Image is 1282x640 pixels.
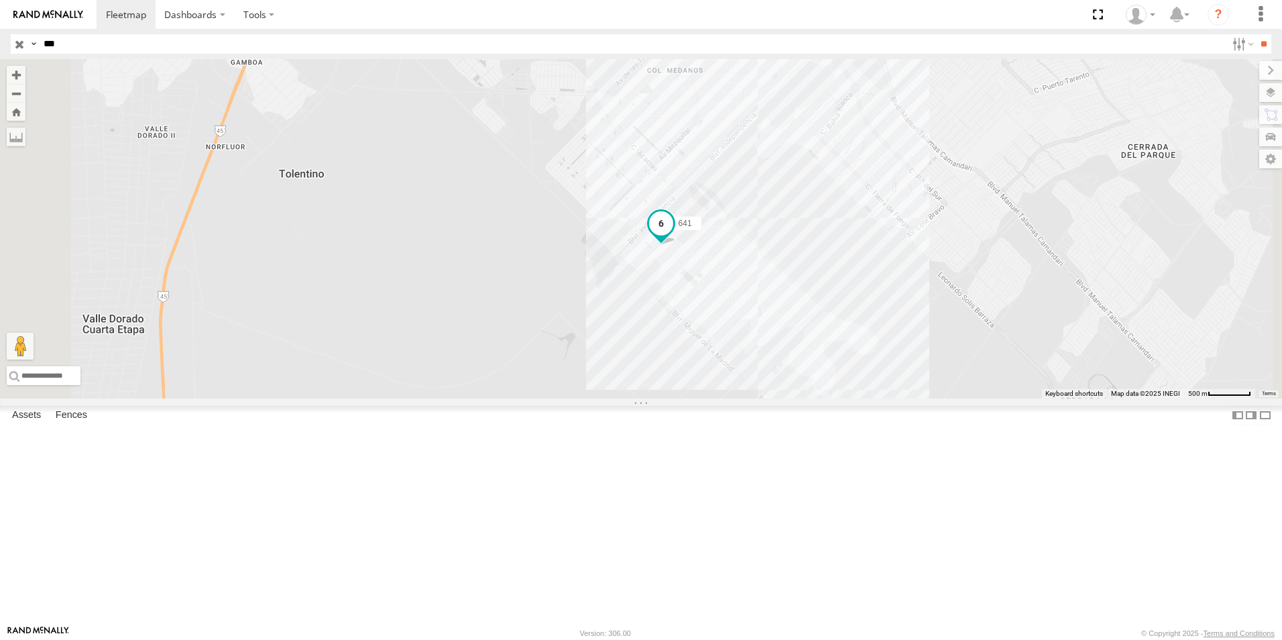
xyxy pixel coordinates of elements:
i: ? [1208,4,1229,25]
label: Fences [49,406,94,425]
a: Visit our Website [7,627,69,640]
div: Version: 306.00 [580,629,631,637]
button: Keyboard shortcuts [1045,389,1103,398]
label: Hide Summary Table [1259,406,1272,425]
label: Assets [5,406,48,425]
div: rob jurad [1121,5,1160,25]
label: Dock Summary Table to the Right [1244,406,1258,425]
a: Terms (opens in new tab) [1262,391,1276,396]
label: Measure [7,127,25,146]
button: Zoom out [7,84,25,103]
span: 641 [679,219,692,228]
label: Dock Summary Table to the Left [1231,406,1244,425]
label: Map Settings [1259,150,1282,168]
label: Search Filter Options [1227,34,1256,54]
a: Terms and Conditions [1204,629,1275,637]
button: Zoom Home [7,103,25,121]
label: Search Query [28,34,39,54]
button: Map Scale: 500 m per 61 pixels [1184,389,1255,398]
span: Map data ©2025 INEGI [1111,390,1180,397]
button: Zoom in [7,66,25,84]
button: Drag Pegman onto the map to open Street View [7,333,34,360]
img: rand-logo.svg [13,10,83,19]
span: 500 m [1188,390,1208,397]
div: © Copyright 2025 - [1141,629,1275,637]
